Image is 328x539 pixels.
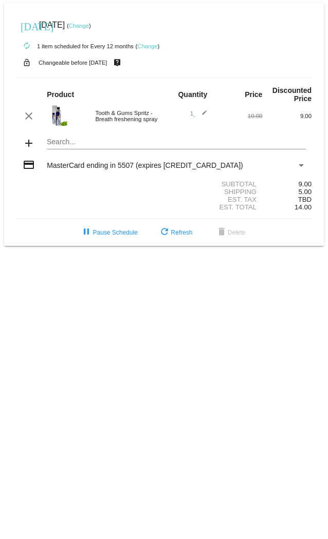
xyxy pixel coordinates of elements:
[262,113,312,119] div: 9.00
[21,40,33,52] mat-icon: autorenew
[164,203,262,211] div: Est. Total
[23,137,35,149] mat-icon: add
[298,188,312,196] span: 5.00
[215,226,228,239] mat-icon: delete
[158,229,192,236] span: Refresh
[195,110,207,122] mat-icon: edit
[295,203,312,211] span: 14.00
[164,188,262,196] div: Shipping
[23,110,35,122] mat-icon: clear
[245,90,262,99] strong: Price
[47,138,305,146] input: Search...
[213,113,263,119] div: 10.00
[80,226,93,239] mat-icon: pause
[67,23,91,29] small: ( )
[207,223,254,242] button: Delete
[136,43,160,49] small: ( )
[215,229,246,236] span: Delete
[16,43,134,49] small: 1 item scheduled for Every 12 months
[137,43,157,49] a: Change
[47,90,74,99] strong: Product
[150,223,201,242] button: Refresh
[21,56,33,69] mat-icon: lock_open
[21,20,33,32] mat-icon: [DATE]
[262,180,312,188] div: 9.00
[158,226,171,239] mat-icon: refresh
[111,56,123,69] mat-icon: live_help
[298,196,312,203] span: TBD
[47,161,305,169] mat-select: Payment Method
[178,90,207,99] strong: Quantity
[69,23,89,29] a: Change
[272,86,312,103] strong: Discounted Price
[190,110,208,117] span: 1
[39,60,107,66] small: Changeable before [DATE]
[72,223,145,242] button: Pause Schedule
[80,229,137,236] span: Pause Schedule
[164,196,262,203] div: Est. Tax
[23,159,35,171] mat-icon: credit_card
[164,180,262,188] div: Subtotal
[47,161,243,169] span: MasterCard ending in 5507 (expires [CREDIT_CARD_DATA])
[47,105,67,126] img: Spritz-TikTok-6.png
[90,110,164,122] div: Tooth & Gums Spritz - Breath freshening spray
